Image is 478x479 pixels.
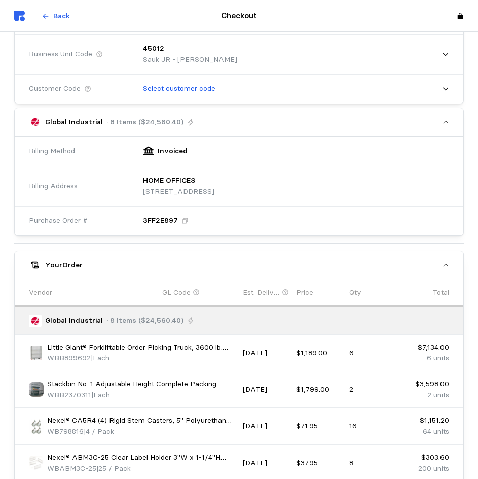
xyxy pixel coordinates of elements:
[15,137,463,235] div: Global Industrial· 8 Items ($24,560.40)
[91,390,110,399] span: | Each
[143,54,237,65] p: Sauk JR - [PERSON_NAME]
[403,463,449,474] p: 200 units
[349,384,395,395] p: 2
[29,287,52,298] p: Vendor
[243,384,289,395] p: [DATE]
[403,342,449,353] p: $7,134.00
[96,464,131,473] span: | 25 / Pack
[349,421,395,432] p: 16
[106,117,183,128] p: · 8 Items ($24,560.40)
[91,353,109,362] span: | Each
[29,49,92,60] span: Business Unit Code
[45,260,83,270] h5: Your Order
[47,464,96,473] span: WBABM3C-25
[403,415,449,426] p: $1,151.20
[403,379,449,390] p: $3,598.00
[143,186,214,197] p: [STREET_ADDRESS]
[349,458,395,469] p: 8
[15,251,463,280] button: YourOrder
[433,287,449,298] p: Total
[29,215,88,226] span: Purchase Order #
[296,458,342,469] p: $37.95
[243,348,289,359] p: [DATE]
[158,146,188,157] p: Invoiced
[47,379,236,390] p: Stackbin No. 1 Adjustable Height Complete Packing Workbench, Laminate T-Mold Edge, 96"W x 36"D, Blue
[143,215,178,226] p: 3FF2E897
[221,10,257,22] h4: Checkout
[47,353,91,362] span: WBB899692
[29,346,44,360] img: LTT_T3-2448-6PYFP60.webp
[403,452,449,463] p: $303.60
[29,382,44,397] img: STA_P9636BSZ-T-BL.webp
[349,348,395,359] p: 6
[29,419,44,434] img: 798816A.webp
[29,146,75,157] span: Billing Method
[47,452,236,463] p: Nexel® ABM3C-25 Clear Label Holder 3"W x 1-1/4"H With Paper Insert (25 Pc)
[106,315,183,326] p: · 8 Items ($24,560.40)
[36,7,76,26] button: Back
[29,181,78,192] span: Billing Address
[243,458,289,469] p: [DATE]
[403,390,449,401] p: 2 units
[84,427,114,436] span: | 4 / Pack
[47,415,236,426] p: Nexel® CA5R4 (4) Rigid Stem Casters, 5" Polyurethane, Set of (4), 1200 lb Capacity
[143,175,195,186] p: HOME OFFICES
[403,426,449,437] p: 64 units
[162,287,191,298] p: GL Code
[47,342,236,353] p: Little Giant® Forkliftable Order Picking Truck, 3600 lb. Capacity, 48"L x 24"W x 68"H, [PERSON_NAME]
[296,384,342,395] p: $1,799.00
[143,43,164,54] p: 45012
[243,287,280,298] p: Est. Delivery
[15,108,463,136] button: Global Industrial· 8 Items ($24,560.40)
[47,427,84,436] span: WB798816
[349,287,361,298] p: Qty
[403,353,449,364] p: 6 units
[243,421,289,432] p: [DATE]
[45,117,103,128] p: Global Industrial
[47,390,91,399] span: WBB2370311
[53,11,70,22] p: Back
[45,315,103,326] p: Global Industrial
[296,348,342,359] p: $1,189.00
[29,456,44,470] img: ABM3C.webp
[296,287,313,298] p: Price
[296,421,342,432] p: $71.95
[14,11,25,21] img: svg%3e
[29,83,81,94] span: Customer Code
[143,83,215,94] p: Select customer code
